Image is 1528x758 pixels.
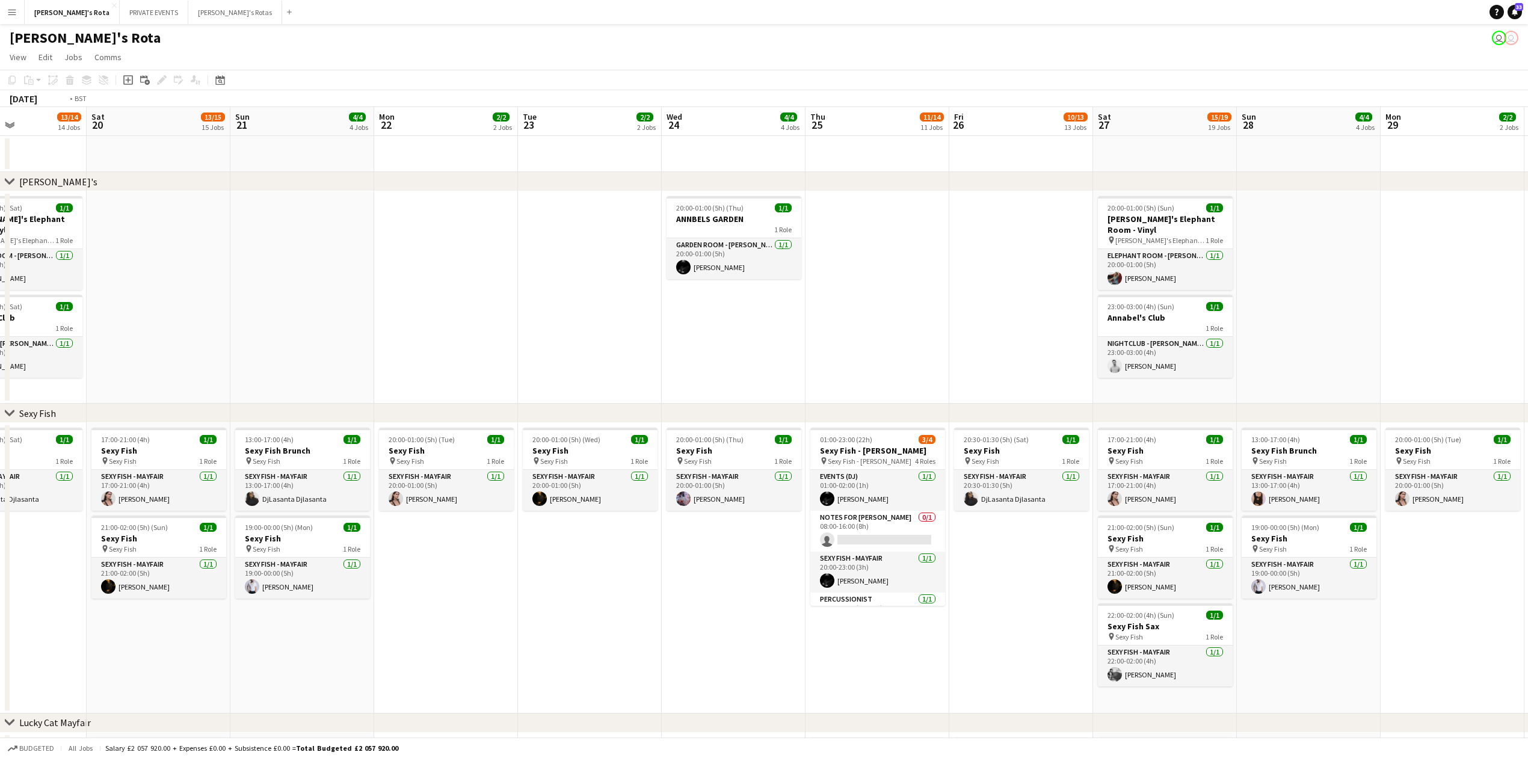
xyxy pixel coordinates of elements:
[25,1,120,24] button: [PERSON_NAME]'s Rota
[64,52,82,63] span: Jobs
[296,744,398,753] span: Total Budgeted £2 057 920.00
[6,742,56,755] button: Budgeted
[10,29,161,47] h1: [PERSON_NAME]'s Rota
[5,49,31,65] a: View
[120,1,188,24] button: PRIVATE EVENTS
[19,744,54,753] span: Budgeted
[188,1,282,24] button: [PERSON_NAME]'s Rotas
[19,176,97,188] div: [PERSON_NAME]'s
[105,744,398,753] div: Salary £2 057 920.00 + Expenses £0.00 + Subsistence £0.00 =
[34,49,57,65] a: Edit
[1508,5,1522,19] a: 33
[10,52,26,63] span: View
[1504,31,1518,45] app-user-avatar: Katie Farrow
[1515,3,1523,11] span: 33
[39,52,52,63] span: Edit
[66,744,95,753] span: All jobs
[75,94,87,103] div: BST
[90,49,126,65] a: Comms
[19,407,56,419] div: Sexy Fish
[94,52,122,63] span: Comms
[19,716,91,729] div: Lucky Cat Mayfair
[1492,31,1506,45] app-user-avatar: Victoria Goodsell
[60,49,87,65] a: Jobs
[10,93,37,105] div: [DATE]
